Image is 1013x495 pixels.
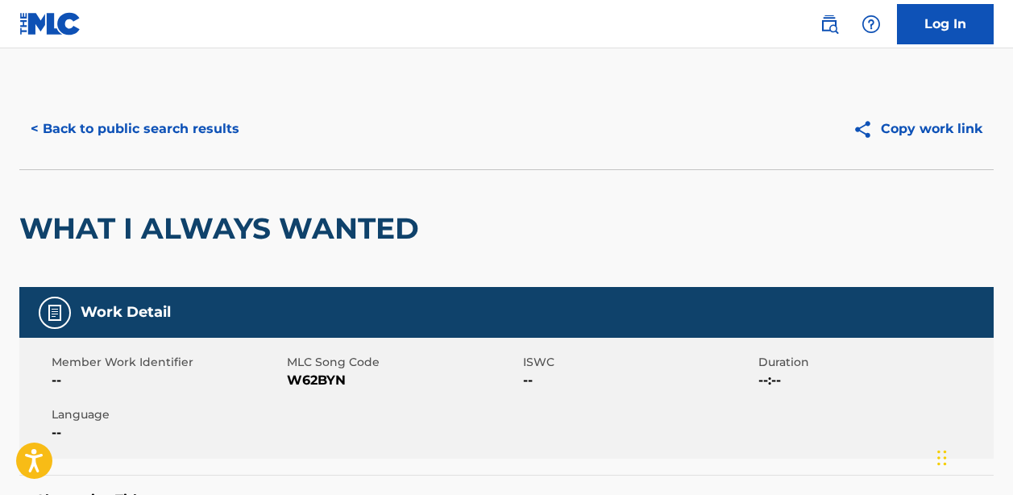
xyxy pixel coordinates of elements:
h2: WHAT I ALWAYS WANTED [19,210,427,247]
div: Help [855,8,887,40]
iframe: Resource Center [968,285,1013,423]
span: -- [523,371,754,390]
img: search [820,15,839,34]
span: W62BYN [287,371,518,390]
img: MLC Logo [19,12,81,35]
span: -- [52,423,283,443]
button: < Back to public search results [19,109,251,149]
span: Language [52,406,283,423]
span: ISWC [523,354,754,371]
button: Copy work link [841,109,994,149]
span: Duration [758,354,990,371]
img: Work Detail [45,303,64,322]
iframe: Chat Widget [932,418,1013,495]
a: Log In [897,4,994,44]
img: Copy work link [853,119,881,139]
span: Member Work Identifier [52,354,283,371]
h5: Work Detail [81,303,171,322]
img: help [861,15,881,34]
div: Drag [937,434,947,482]
a: Public Search [813,8,845,40]
span: --:-- [758,371,990,390]
span: -- [52,371,283,390]
span: MLC Song Code [287,354,518,371]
